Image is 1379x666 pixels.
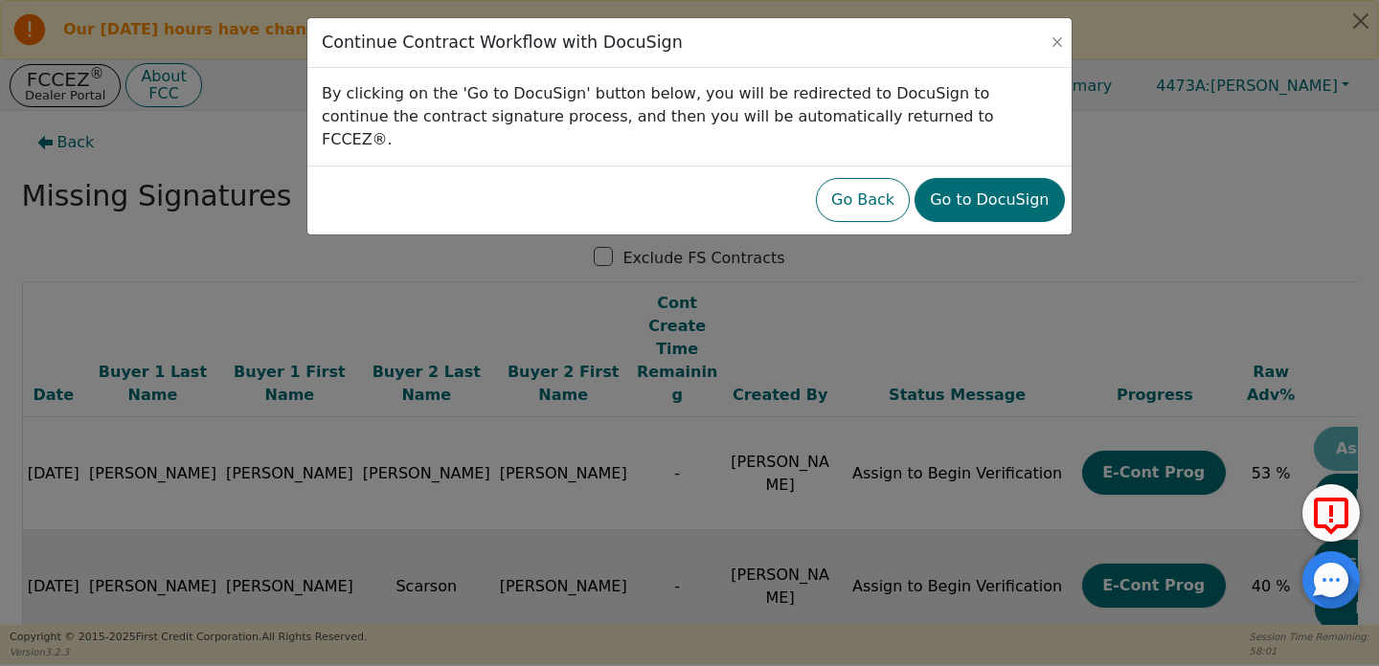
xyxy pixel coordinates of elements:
p: By clicking on the 'Go to DocuSign' button below, you will be redirected to DocuSign to continue ... [322,82,1057,151]
button: Close [1048,33,1067,52]
h3: Continue Contract Workflow with DocuSign [322,33,683,53]
button: Go to DocuSign [915,178,1064,222]
button: Go Back [816,178,910,222]
button: Report Error to FCC [1302,484,1360,542]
